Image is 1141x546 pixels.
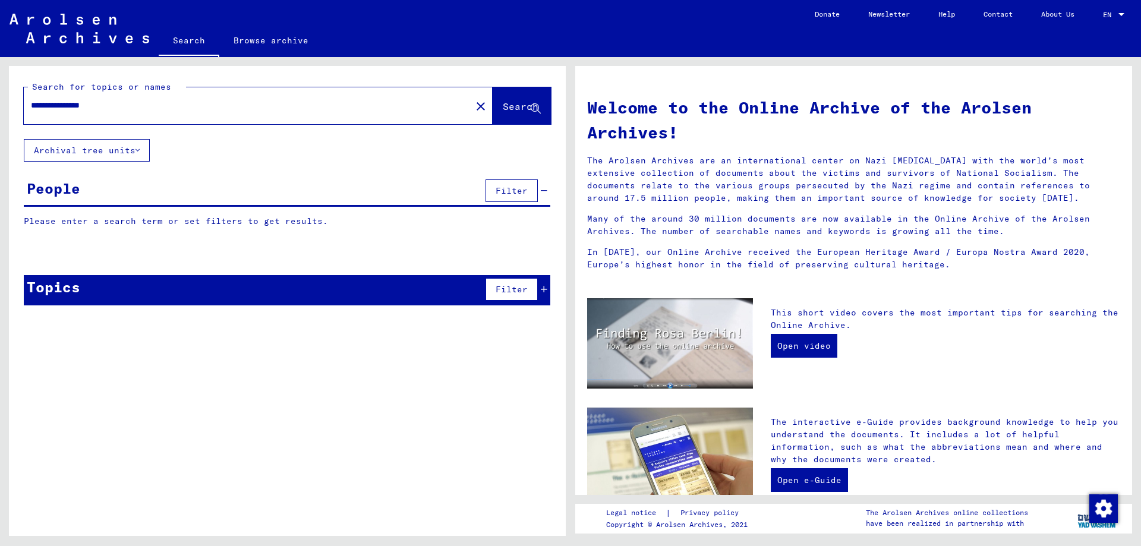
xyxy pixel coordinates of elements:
p: The Arolsen Archives online collections [866,507,1028,518]
span: Filter [496,284,528,295]
mat-select-trigger: EN [1103,10,1111,19]
div: People [27,178,80,199]
img: video.jpg [587,298,753,389]
p: Copyright © Arolsen Archives, 2021 [606,519,753,530]
a: Open video [771,334,837,358]
p: The interactive e-Guide provides background knowledge to help you understand the documents. It in... [771,416,1120,466]
a: Search [159,26,219,57]
a: Open e-Guide [771,468,848,492]
img: Arolsen_neg.svg [10,14,149,43]
div: | [606,507,753,519]
a: Browse archive [219,26,323,55]
mat-icon: close [474,99,488,113]
p: Many of the around 30 million documents are now available in the Online Archive of the Arolsen Ar... [587,213,1120,238]
h1: Welcome to the Online Archive of the Arolsen Archives! [587,95,1120,145]
button: Clear [469,94,493,118]
button: Filter [486,278,538,301]
img: yv_logo.png [1075,503,1120,533]
p: In [DATE], our Online Archive received the European Heritage Award / Europa Nostra Award 2020, Eu... [587,246,1120,271]
span: Filter [496,185,528,196]
p: have been realized in partnership with [866,518,1028,529]
a: Privacy policy [671,507,753,519]
mat-label: Search for topics or names [32,81,171,92]
a: Legal notice [606,507,666,519]
div: Zustimmung ändern [1089,494,1117,522]
button: Filter [486,179,538,202]
p: This short video covers the most important tips for searching the Online Archive. [771,307,1120,332]
img: eguide.jpg [587,408,753,518]
p: Please enter a search term or set filters to get results. [24,215,550,228]
span: Search [503,100,538,112]
p: The Arolsen Archives are an international center on Nazi [MEDICAL_DATA] with the world’s most ext... [587,154,1120,204]
button: Archival tree units [24,139,150,162]
button: Search [493,87,551,124]
img: Zustimmung ändern [1089,494,1118,523]
div: Topics [27,276,80,298]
